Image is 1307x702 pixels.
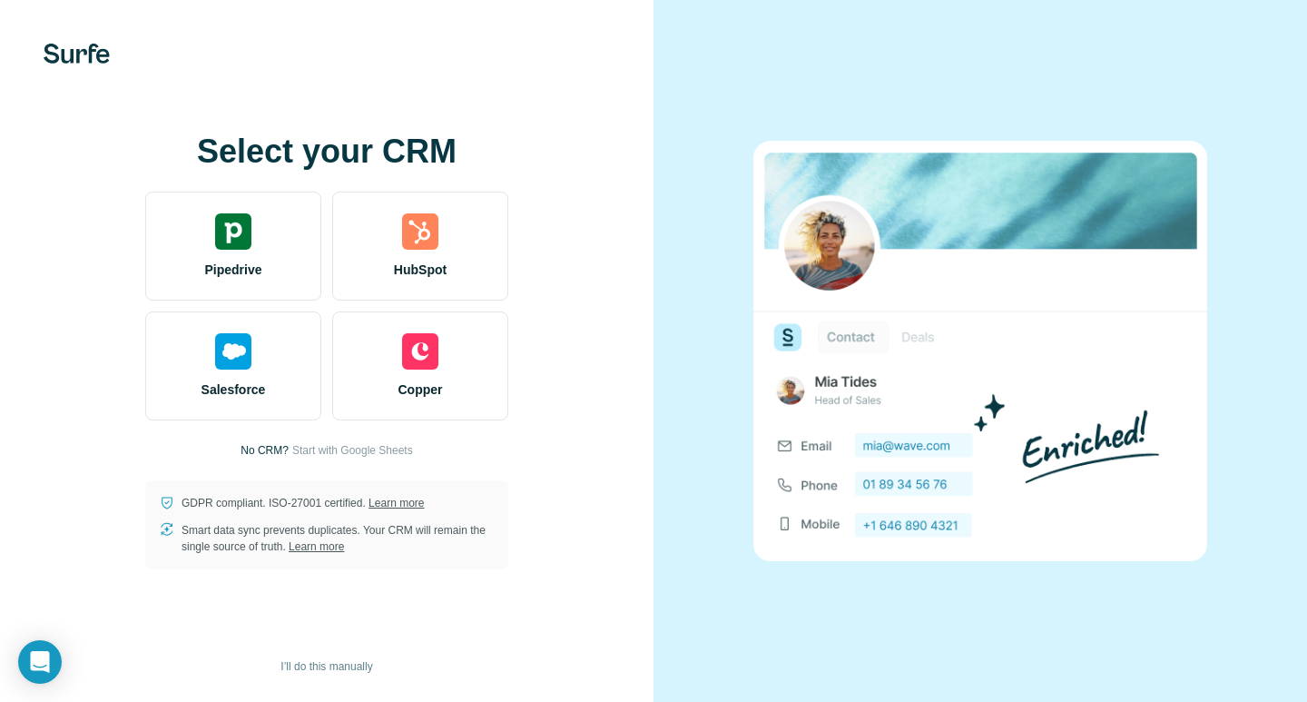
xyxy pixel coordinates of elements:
[369,497,424,509] a: Learn more
[182,522,494,555] p: Smart data sync prevents duplicates. Your CRM will remain the single source of truth.
[241,442,289,459] p: No CRM?
[398,381,443,399] span: Copper
[402,333,438,370] img: copper's logo
[145,133,508,170] h1: Select your CRM
[402,213,438,250] img: hubspot's logo
[753,141,1207,561] img: none image
[204,261,261,279] span: Pipedrive
[215,333,251,370] img: salesforce's logo
[289,540,344,553] a: Learn more
[280,658,372,675] span: I’ll do this manually
[394,261,447,279] span: HubSpot
[44,44,110,64] img: Surfe's logo
[18,640,62,684] div: Open Intercom Messenger
[215,213,251,250] img: pipedrive's logo
[292,442,413,459] button: Start with Google Sheets
[182,495,424,511] p: GDPR compliant. ISO-27001 certified.
[268,653,385,680] button: I’ll do this manually
[201,381,266,399] span: Salesforce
